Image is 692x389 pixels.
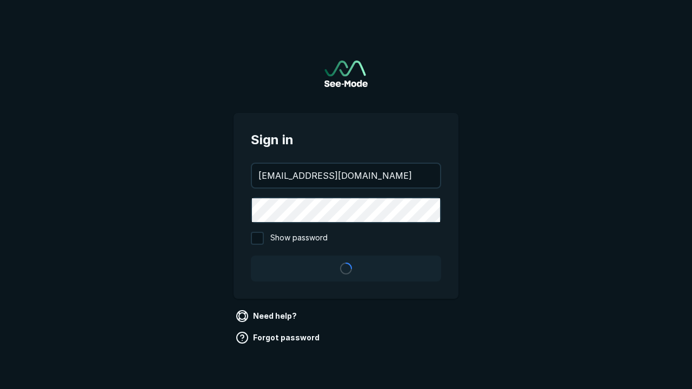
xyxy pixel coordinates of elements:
a: Go to sign in [324,61,368,87]
a: Forgot password [234,329,324,346]
img: See-Mode Logo [324,61,368,87]
span: Show password [270,232,328,245]
a: Need help? [234,307,301,325]
input: your@email.com [252,164,440,187]
span: Sign in [251,130,441,150]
